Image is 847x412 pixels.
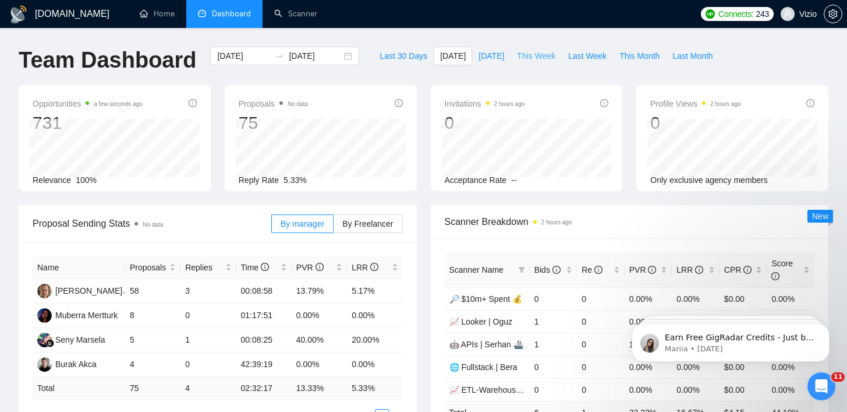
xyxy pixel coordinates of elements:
span: Proposal Sending Stats [33,216,271,231]
span: info-circle [552,266,561,274]
span: LRR [352,263,378,272]
button: Last Week [562,47,613,65]
a: searchScanner [274,9,317,19]
span: info-circle [316,263,324,271]
a: MMMuberra Mertturk [37,310,118,319]
img: upwork-logo.png [706,9,715,19]
img: MM [37,308,52,323]
td: 0.00% [292,304,347,328]
span: filter [516,261,527,279]
td: 0 [180,353,236,377]
td: 0 [577,378,625,401]
span: 5.33% [283,175,307,185]
td: 3 [180,279,236,304]
button: Last 30 Days [373,47,434,65]
span: Re [582,265,603,274]
span: info-circle [771,272,779,280]
span: Score [771,259,793,281]
td: 0 [530,355,577,378]
span: -- [511,175,516,185]
td: 4 [180,377,236,400]
span: Acceptance Rate [445,175,507,185]
th: Proposals [125,256,180,279]
span: user [784,10,792,18]
span: info-circle [370,263,378,271]
span: Bids [534,265,561,274]
a: 🤖 APIs | Serhan 🚢 [449,340,523,349]
div: [PERSON_NAME] [55,284,122,297]
td: 0 [577,333,625,355]
span: Replies [185,261,222,274]
td: 0.00% [625,378,672,401]
span: info-circle [261,263,269,271]
span: Proposals [130,261,167,274]
span: No data [288,101,308,107]
span: Connects: [718,8,753,20]
td: 8 [125,304,180,328]
span: By manager [281,219,324,228]
th: Name [33,256,125,279]
span: info-circle [648,266,656,274]
time: 2 hours ago [541,219,572,226]
a: 📈 Looker | Oguz [449,317,513,326]
span: Last Week [568,50,607,62]
td: $0.00 [720,287,767,310]
td: 1 [530,310,577,333]
span: Only exclusive agency members [650,175,768,185]
td: 0 [180,304,236,328]
span: 11 [831,372,845,382]
td: 40.00% [292,328,347,353]
div: 0 [650,112,741,134]
div: Muberra Mertturk [55,309,118,322]
span: info-circle [806,99,814,107]
img: gigradar-bm.png [46,339,54,347]
span: [DATE] [440,50,466,62]
td: 0 [577,355,625,378]
a: SK[PERSON_NAME] [37,286,122,295]
a: 📈 ETL-Warehouse | Orhan [449,385,550,395]
span: Opportunities [33,97,143,111]
span: No data [143,221,163,228]
span: Last Month [672,50,713,62]
div: 75 [239,112,308,134]
div: 731 [33,112,143,134]
span: info-circle [395,99,403,107]
a: setting [824,9,842,19]
a: homeHome [140,9,175,19]
td: 0.00% [767,287,814,310]
div: Burak Akca [55,358,97,371]
a: 🌐 Fullstack | Bera [449,362,518,372]
td: 0 [577,287,625,310]
span: info-circle [695,266,703,274]
iframe: Intercom live chat [807,372,835,400]
span: PVR [296,263,324,272]
span: Scanner Breakdown [445,214,815,229]
time: 2 hours ago [494,101,525,107]
span: setting [824,9,842,19]
span: PVR [629,265,657,274]
td: 0 [577,310,625,333]
td: 0.00% [672,287,720,310]
td: 01:17:51 [236,304,292,328]
button: This Week [511,47,562,65]
span: 243 [756,8,768,20]
th: Replies [180,256,236,279]
span: 100% [76,175,97,185]
button: [DATE] [434,47,472,65]
td: 13.33 % [292,377,347,400]
button: [DATE] [472,47,511,65]
span: [DATE] [479,50,504,62]
td: 02:32:17 [236,377,292,400]
td: 58 [125,279,180,304]
a: SMSeny Marsela [37,334,105,344]
td: $0.00 [720,378,767,401]
span: Profile Views [650,97,741,111]
span: LRR [676,265,703,274]
button: This Month [613,47,666,65]
span: Proposals [239,97,308,111]
span: info-circle [594,266,603,274]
